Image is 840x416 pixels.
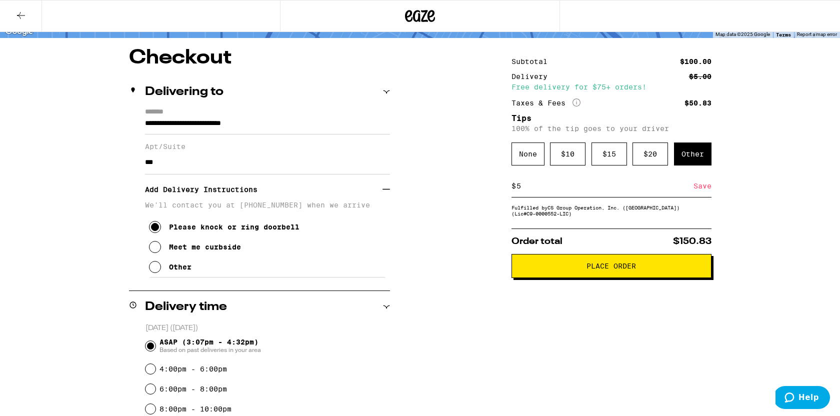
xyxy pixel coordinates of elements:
[511,142,544,165] div: None
[797,31,837,37] a: Report a map error
[149,237,241,257] button: Meet me curbside
[511,58,554,65] div: Subtotal
[689,73,711,80] div: $5.00
[159,346,261,354] span: Based on past deliveries in your area
[169,243,241,251] div: Meet me curbside
[145,323,390,333] p: [DATE] ([DATE])
[159,338,261,354] span: ASAP (3:07pm - 4:32pm)
[159,405,231,413] label: 8:00pm - 10:00pm
[673,237,711,246] span: $150.83
[149,257,191,277] button: Other
[145,301,227,313] h2: Delivery time
[159,385,227,393] label: 6:00pm - 8:00pm
[145,178,382,201] h3: Add Delivery Instructions
[511,175,516,197] div: $
[511,73,554,80] div: Delivery
[674,142,711,165] div: Other
[550,142,585,165] div: $ 10
[511,98,580,107] div: Taxes & Fees
[775,386,830,411] iframe: Opens a widget where you can find more information
[591,142,627,165] div: $ 15
[511,204,711,216] div: Fulfilled by CS Group Operation, Inc. ([GEOGRAPHIC_DATA]) (Lic# C9-0000552-LIC )
[715,31,770,37] span: Map data ©2025 Google
[511,254,711,278] button: Place Order
[169,263,191,271] div: Other
[632,142,668,165] div: $ 20
[511,83,711,90] div: Free delivery for $75+ orders!
[684,99,711,106] div: $50.83
[511,114,711,122] h5: Tips
[511,124,711,132] p: 100% of the tip goes to your driver
[145,142,390,150] label: Apt/Suite
[586,262,636,269] span: Place Order
[169,223,299,231] div: Please knock or ring doorbell
[145,201,390,209] p: We'll contact you at [PHONE_NUMBER] when we arrive
[693,175,711,197] div: Save
[511,237,562,246] span: Order total
[159,365,227,373] label: 4:00pm - 6:00pm
[149,217,299,237] button: Please knock or ring doorbell
[145,86,223,98] h2: Delivering to
[776,31,791,37] a: Terms
[680,58,711,65] div: $100.00
[129,48,390,68] h1: Checkout
[516,181,693,190] input: 0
